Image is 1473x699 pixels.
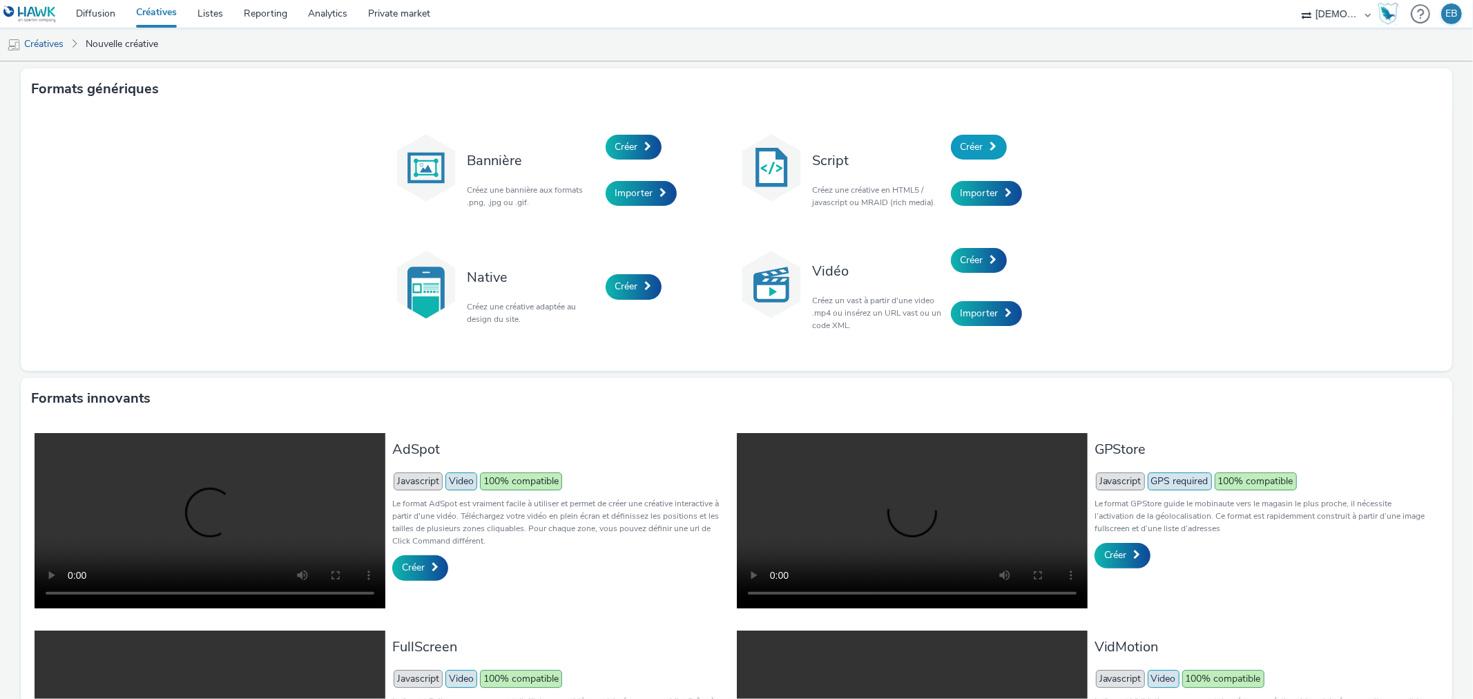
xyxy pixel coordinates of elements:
[1378,3,1404,25] a: Hawk Academy
[961,253,983,267] span: Créer
[1095,440,1432,459] h3: GPStore
[468,268,599,287] h3: Native
[615,186,653,200] span: Importer
[468,151,599,170] h3: Bannière
[392,497,729,547] p: Le format AdSpot est vraiment facile à utiliser et permet de créer une créative interactive à par...
[1095,497,1432,535] p: Le format GPStore guide le mobinaute vers le magasin le plus proche, il nécessite l’activation de...
[1378,3,1398,25] img: Hawk Academy
[951,135,1007,160] a: Créer
[468,300,599,325] p: Créez une créative adaptée au design du site.
[31,388,151,409] h3: Formats innovants
[961,307,999,320] span: Importer
[392,440,729,459] h3: AdSpot
[813,184,944,209] p: Créez une créative en HTML5 / javascript ou MRAID (rich media).
[951,181,1022,206] a: Importer
[480,670,562,688] span: 100% compatible
[737,133,806,202] img: code.svg
[31,79,159,99] h3: Formats génériques
[392,638,729,656] h3: FullScreen
[813,262,944,280] h3: Vidéo
[392,555,448,580] a: Créer
[737,250,806,319] img: video.svg
[392,250,461,319] img: native.svg
[1095,638,1432,656] h3: VidMotion
[392,133,461,202] img: banner.svg
[813,151,944,170] h3: Script
[1096,472,1145,490] span: Javascript
[394,472,443,490] span: Javascript
[1096,670,1145,688] span: Javascript
[468,184,599,209] p: Créez une bannière aux formats .png, .jpg ou .gif.
[394,670,443,688] span: Javascript
[615,280,638,293] span: Créer
[1095,543,1151,568] a: Créer
[445,472,477,490] span: Video
[480,472,562,490] span: 100% compatible
[445,670,477,688] span: Video
[1182,670,1264,688] span: 100% compatible
[606,274,662,299] a: Créer
[951,248,1007,273] a: Créer
[79,28,165,61] a: Nouvelle créative
[1148,670,1180,688] span: Video
[1215,472,1297,490] span: 100% compatible
[951,301,1022,326] a: Importer
[1148,472,1212,490] span: GPS required
[606,135,662,160] a: Créer
[961,186,999,200] span: Importer
[402,561,425,574] span: Créer
[615,140,638,153] span: Créer
[606,181,677,206] a: Importer
[7,38,21,52] img: mobile
[1446,3,1458,24] div: EB
[813,294,944,332] p: Créez un vast à partir d'une video .mp4 ou insérez un URL vast ou un code XML.
[1104,548,1127,562] span: Créer
[3,6,57,23] img: undefined Logo
[961,140,983,153] span: Créer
